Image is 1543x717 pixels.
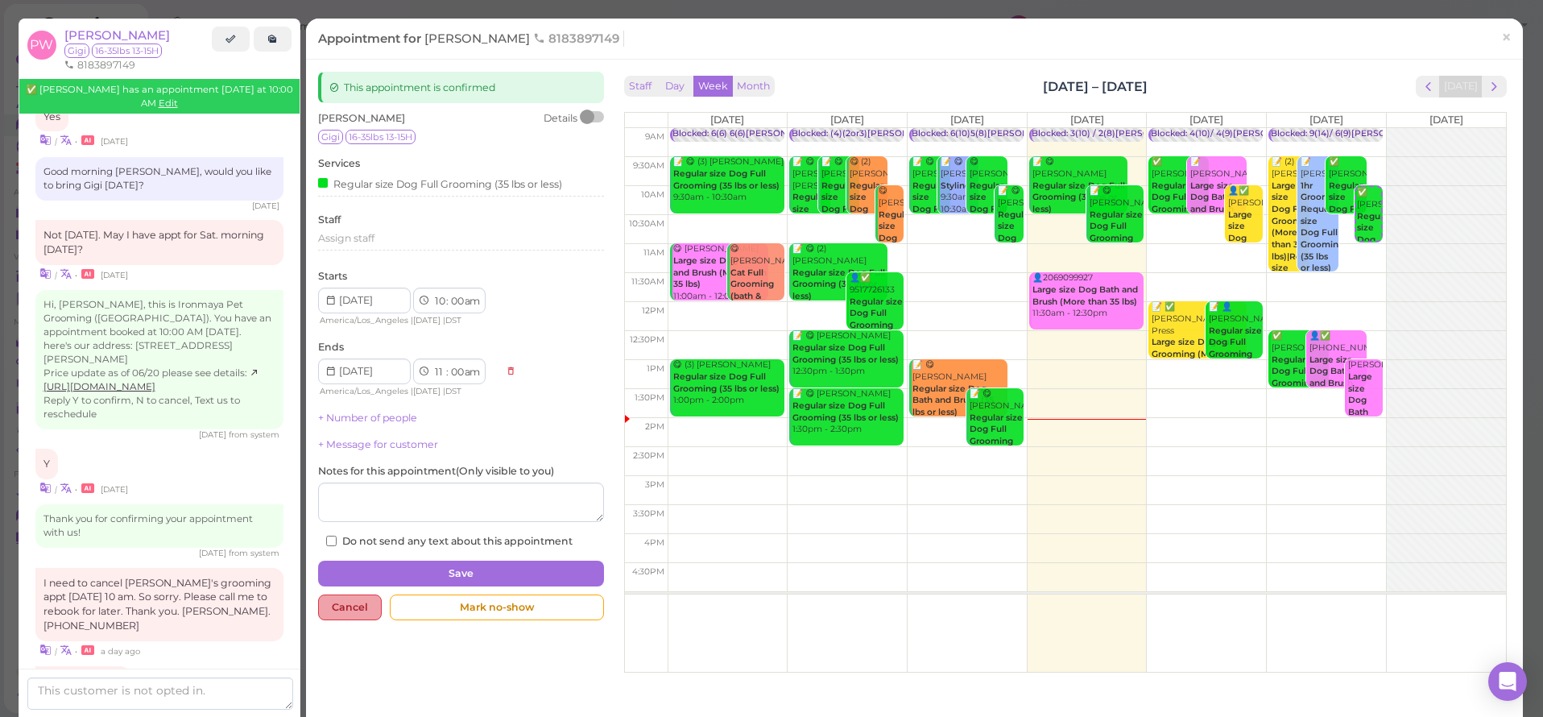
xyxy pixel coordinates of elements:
[318,269,347,284] label: Starts
[318,595,382,620] div: Cancel
[644,537,664,548] span: 4pm
[624,76,656,97] button: Staff
[413,315,441,325] span: [DATE]
[792,388,904,436] div: 📝 😋 [PERSON_NAME] 1:30pm - 2:30pm
[998,209,1041,303] b: Regular size Dog Full Grooming (35 lbs or less)
[647,363,664,374] span: 1pm
[101,136,128,147] span: 09/24/2025 10:13am
[1300,156,1338,310] div: 📝 [PERSON_NAME] [PERSON_NAME] 9:30am - 11:30am
[710,114,744,126] span: [DATE]
[1089,185,1144,292] div: 📝 😋 [PERSON_NAME] 10:00am - 11:00am
[730,267,775,325] b: Cat Full Grooming (bath & brush plus haircut)
[1301,180,1384,274] b: 1hr Groomer Requested|Regular size Dog Full Grooming (35 lbs or less)
[1271,330,1329,437] div: ✅ [PERSON_NAME] 12:30pm - 1:30pm
[849,272,904,379] div: 👤✅ 9517726133 11:30am - 12:30pm
[1271,128,1491,140] div: Blocked: 9(14)/ 6(9)[PERSON_NAME] • appointment
[1208,301,1263,455] div: 📝 👤[PERSON_NAME] Full grooming shower and haircut 12:00pm - 1:00pm
[969,156,1007,275] div: 😋 [PERSON_NAME] 9:30am - 10:30am
[792,128,1085,140] div: Blocked: (4)(2or3)[PERSON_NAME],[PERSON_NAME] • appointment
[55,646,57,657] i: |
[92,44,162,58] span: 16-35lbs 13-15H
[229,429,279,440] span: from system
[326,536,337,546] input: Do not send any text about this appointment
[632,566,664,577] span: 4:30pm
[1328,156,1367,275] div: ✅ [PERSON_NAME] 9:30am - 10:30am
[970,180,1013,250] b: Regular size Dog Full Grooming (35 lbs or less)
[912,359,1007,430] div: 📝 😋 [PERSON_NAME] 1:00pm - 2:00pm
[1070,114,1104,126] span: [DATE]
[643,247,664,258] span: 11am
[850,296,903,354] b: Regular size Dog Full Grooming (35 lbs or less)
[1416,76,1441,97] button: prev
[645,131,664,142] span: 9am
[445,315,461,325] span: DST
[673,255,767,289] b: Large size Dog Bath and Brush (More than 35 lbs)
[645,479,664,490] span: 3pm
[445,386,461,396] span: DST
[1482,76,1507,97] button: next
[318,340,344,354] label: Ends
[940,156,978,215] div: 📝 😋 [PERSON_NAME] 9:30am - 10:30am
[55,270,57,280] i: |
[413,386,441,396] span: [DATE]
[849,156,887,298] div: 😋 (2) [PERSON_NAME] 9:30am - 10:30am
[912,180,956,250] b: Regular size Dog Full Grooming (35 lbs or less)
[1032,272,1144,320] div: 👤2069099927 11:30am - 12:30pm
[1209,325,1262,383] b: Regular size Dog Full Grooming (35 lbs or less)
[320,386,408,396] span: America/Los_Angeles
[1090,209,1143,267] b: Regular size Dog Full Grooming (35 lbs or less)
[43,367,259,392] a: [URL][DOMAIN_NAME]
[792,400,899,423] b: Regular size Dog Full Grooming (35 lbs or less)
[101,270,128,280] span: 09/24/2025 10:21am
[1272,354,1325,412] b: Regular size Dog Full Grooming (35 lbs or less)
[1228,209,1272,303] b: Large size Dog Full Grooming (More than 35 lbs)
[1488,662,1527,701] div: Open Intercom Messenger
[64,27,170,43] span: [PERSON_NAME]
[1190,180,1238,238] b: Large size Dog Bath and Brush (More than 35 lbs)
[633,508,664,519] span: 3:30pm
[35,220,283,265] div: Not [DATE]. May I have appt for Sat. morning [DATE]?
[792,192,836,261] b: Regular size Dog Full Grooming (35 lbs or less)
[792,267,885,301] b: Regular size Dog Full Grooming (35 lbs or less)
[318,384,498,399] div: | |
[1347,359,1383,513] div: [PERSON_NAME] 1:00pm - 2:00pm
[544,111,577,126] div: Details
[970,412,1023,470] b: Regular size Dog Full Grooming (35 lbs or less)
[792,330,904,378] div: 📝 😋 [PERSON_NAME] 12:30pm - 1:30pm
[1032,156,1127,227] div: 📝 😋 [PERSON_NAME] 9:30am - 10:30am
[252,201,279,211] span: 09/24/2025 10:17am
[35,131,283,148] div: •
[1491,19,1521,57] a: ×
[997,185,1024,375] div: 📝 😋 [PERSON_NAME] db / upland store 10:00am - 11:00am
[35,449,58,479] div: Y
[159,97,178,109] a: Edit
[199,548,229,558] span: 09/24/2025 10:25am
[730,243,784,350] div: 😋 [PERSON_NAME] 11:00am - 12:00pm
[318,313,498,328] div: | |
[879,209,912,315] b: Regular size Dog Bath and Brush (35 lbs or less)
[1356,187,1382,341] div: ✅ [PERSON_NAME] 10:00am - 11:00am
[533,31,619,46] span: 8183897149
[950,114,984,126] span: [DATE]
[633,450,664,461] span: 2:30pm
[642,305,664,316] span: 12pm
[912,156,950,275] div: 📝 😋 [PERSON_NAME] 9:30am - 10:30am
[941,180,970,191] b: Styling
[318,232,374,244] span: Assign staff
[390,595,604,620] div: Mark no-show
[101,484,128,495] span: 09/24/2025 10:25am
[792,342,899,365] b: Regular size Dog Full Grooming (35 lbs or less)
[35,290,283,429] div: Hi, [PERSON_NAME], this is Ironmaya Pet Grooming ([GEOGRAPHIC_DATA]). You have an appointment boo...
[1043,77,1148,96] h2: [DATE] – [DATE]
[673,371,780,394] b: Regular size Dog Full Grooming (35 lbs or less)
[60,58,139,73] li: 8183897149
[693,76,733,97] button: Week
[1189,114,1223,126] span: [DATE]
[318,438,438,450] a: + Message for customer
[821,180,865,250] b: Regular size Dog Full Grooming (35 lbs or less)
[1152,337,1245,371] b: Large size Dog Full Grooming (More than 35 lbs)
[64,44,89,58] span: Gigi
[1309,330,1367,437] div: 👤✅ [PHONE_NUMBER] 12:30pm - 1:30pm
[1271,156,1309,346] div: 📝 (2) [PERSON_NAME] 9:30am - 11:30am
[629,218,664,229] span: 10:30am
